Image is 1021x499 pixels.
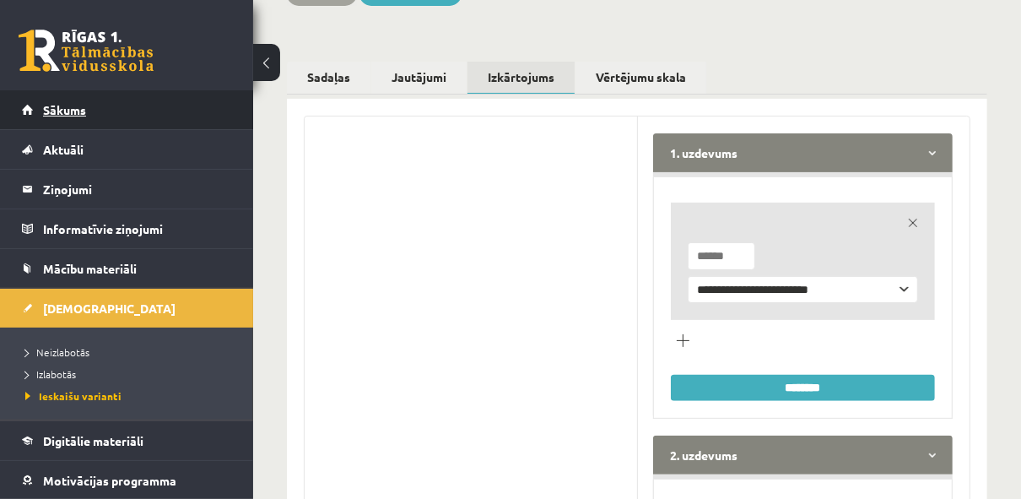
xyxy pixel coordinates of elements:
a: Neizlabotās [25,344,236,360]
a: remove [901,211,925,235]
a: Izlabotās [25,366,236,382]
button: Pievienot jautājumu veidu [671,328,694,352]
a: [DEMOGRAPHIC_DATA] [22,289,232,328]
a: Rīgas 1. Tālmācības vidusskola [19,30,154,72]
a: Aktuāli [22,130,232,169]
span: Aktuāli [43,142,84,157]
legend: 2. uzdevums [653,436,953,475]
span: Digitālie materiāli [43,433,143,448]
a: Ziņojumi [22,170,232,209]
span: Sākums [43,102,86,117]
a: Ieskaišu varianti [25,388,236,404]
a: Sākums [22,90,232,129]
legend: Informatīvie ziņojumi [43,209,232,248]
span: Neizlabotās [25,345,89,359]
legend: Ziņojumi [43,170,232,209]
span: [DEMOGRAPHIC_DATA] [43,301,176,316]
a: Mācību materiāli [22,249,232,288]
span: Motivācijas programma [43,473,176,488]
span: Ieskaišu varianti [25,389,122,403]
a: Sadaļas [287,62,370,93]
span: Mācību materiāli [43,261,137,276]
legend: 1. uzdevums [653,133,953,172]
a: Jautājumi [371,62,467,93]
a: Digitālie materiāli [22,421,232,460]
a: Vērtējumu skala [575,62,706,93]
a: Informatīvie ziņojumi [22,209,232,248]
span: Izlabotās [25,367,76,381]
a: Izkārtojums [467,62,575,95]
